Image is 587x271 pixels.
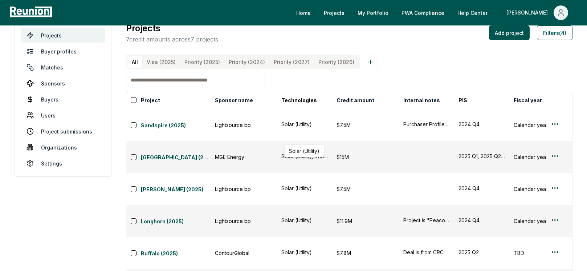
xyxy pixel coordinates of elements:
[21,76,105,91] a: Sponsors
[452,5,493,20] a: Help Center
[180,56,224,68] button: Priority (2025)
[21,92,105,107] a: Buyers
[21,140,105,155] a: Organizations
[215,217,261,225] div: Lightsource bp
[281,120,328,128] button: Solar (Utility)
[284,145,324,158] div: Solar (Utility)
[215,185,261,193] div: Lightsource bp
[537,25,572,40] button: Filters(4)
[21,156,105,171] a: Settings
[337,217,395,225] div: $11.9M
[458,152,505,160] button: 2025 Q1, 2025 Q2, 2025 Q3, 2025 Q4
[141,248,211,258] button: Buffalo (2025)
[458,248,505,256] button: 2025 Q2
[141,152,211,162] button: [GEOGRAPHIC_DATA] (2025)
[141,250,211,258] a: Buffalo (2025)
[21,124,105,139] a: Project submissions
[21,60,105,75] a: Matches
[337,121,395,129] div: $7.5M
[403,248,450,256] button: Deal is from CRC
[141,154,211,162] a: [GEOGRAPHIC_DATA] (2025)
[141,184,211,194] button: [PERSON_NAME] (2025)
[403,216,450,224] button: Project is "Peacock" per LSbp teaser.
[512,93,543,107] button: Fiscal year
[215,153,261,161] div: MGE Energy
[141,216,211,226] button: Longhorn (2025)
[281,184,328,192] button: Solar (Utility)
[215,121,261,129] div: Lightsource bp
[213,93,254,107] button: Sponsor name
[141,218,211,226] a: Longhorn (2025)
[141,121,211,130] a: Sandspire (2025)
[501,5,574,20] button: [PERSON_NAME]
[458,216,505,224] button: 2024 Q4
[21,44,105,59] a: Buyer profiles
[127,56,142,68] button: All
[21,28,105,43] a: Projects
[215,249,261,257] div: ContourGlobal
[141,120,211,130] button: Sandspire (2025)
[402,93,441,107] button: Internal notes
[335,93,376,107] button: Credit amount
[514,153,560,161] div: Calendar year
[514,217,560,225] div: Calendar year
[281,248,328,256] button: Solar (Utility)
[506,5,551,20] div: [PERSON_NAME]
[396,5,450,20] a: PWA Compliance
[142,56,180,68] button: Visa (2025)
[514,185,560,193] div: Calendar year
[269,56,314,68] button: Priority (2027)
[126,35,218,44] p: 7 credit amounts across 7 projects
[458,120,505,128] button: 2024 Q4
[290,5,317,20] a: Home
[489,25,530,40] button: Add project
[141,186,211,194] a: [PERSON_NAME] (2025)
[318,5,350,20] a: Projects
[21,108,105,123] a: Users
[352,5,394,20] a: My Portfolio
[337,249,395,257] div: $7.8M
[314,56,359,68] button: Priority (2026)
[403,120,450,128] button: Purchaser Profile: An investment grade entity that (i) passes LSbp’s KYC and compliance checks, (...
[139,93,162,107] button: Project
[514,121,560,129] div: Calendar year
[126,22,218,35] h3: Projects
[337,153,395,161] div: $15M
[458,184,505,192] button: 2024 Q4
[514,249,560,257] div: TBD
[224,56,269,68] button: Priority (2024)
[281,152,328,160] button: Solar (Utility), Wind (Onshore)
[290,5,580,20] nav: Main
[337,185,395,193] div: $7.5M
[281,216,328,224] button: Solar (Utility)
